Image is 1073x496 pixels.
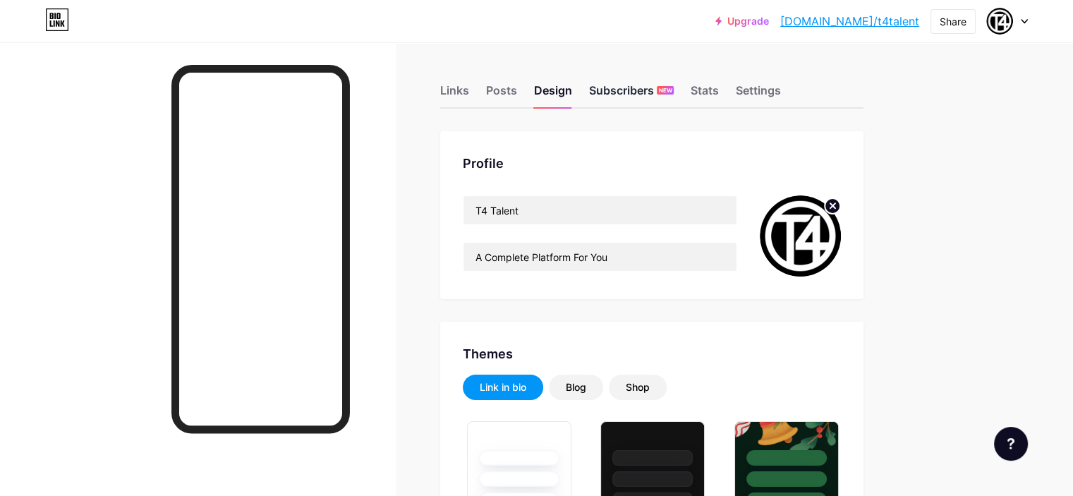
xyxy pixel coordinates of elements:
[760,195,841,277] img: T4 Talent Reloaded
[463,243,736,271] input: Bio
[463,196,736,224] input: Name
[486,82,517,107] div: Posts
[566,380,586,394] div: Blog
[589,82,674,107] div: Subscribers
[626,380,650,394] div: Shop
[534,82,572,107] div: Design
[659,86,672,95] span: NEW
[940,14,966,29] div: Share
[986,8,1013,35] img: T4 Talent Reloaded
[780,13,919,30] a: [DOMAIN_NAME]/t4talent
[463,344,841,363] div: Themes
[463,154,841,173] div: Profile
[736,82,781,107] div: Settings
[691,82,719,107] div: Stats
[715,16,769,27] a: Upgrade
[480,380,526,394] div: Link in bio
[440,82,469,107] div: Links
